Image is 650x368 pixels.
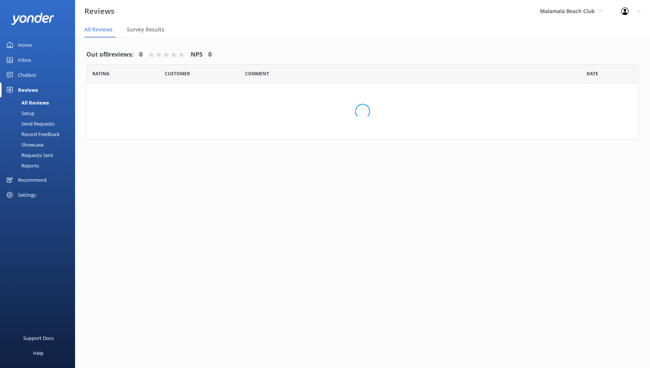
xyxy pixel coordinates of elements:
a: All Reviews [5,97,75,108]
div: All Reviews [5,97,49,108]
span: Question [245,70,269,77]
a: Setup [5,108,75,118]
span: Date [165,70,190,77]
h4: NPS [191,50,203,60]
div: Chatbot [18,67,36,82]
div: Setup [5,108,35,118]
div: Recommend [18,172,47,187]
div: Settings [18,187,36,202]
div: Home [18,37,32,52]
div: Requests Sent [5,150,53,160]
div: Record Feedback [5,129,60,139]
h4: Out of 0 reviews: [86,50,134,60]
h3: Reviews [84,5,114,17]
div: Reports [5,160,39,171]
span: Date [92,70,110,77]
span: Malamala Beach Club [540,7,595,15]
span: Survey Results [127,26,164,33]
div: Support Docs [23,331,54,346]
span: Date [587,70,598,77]
div: Showcase [5,139,44,150]
a: Send Requests [5,118,75,129]
div: Reviews [18,82,38,97]
span: All Reviews [84,26,113,33]
a: Requests Sent [5,150,75,160]
div: Inbox [18,52,31,67]
a: Record Feedback [5,129,75,139]
h4: 0 [208,50,212,60]
a: Reports [5,160,75,171]
img: yonder-white-logo.png [11,13,54,25]
div: Send Requests [5,118,54,129]
div: Help [33,346,44,361]
a: Showcase [5,139,75,150]
h4: 0 [139,50,143,60]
